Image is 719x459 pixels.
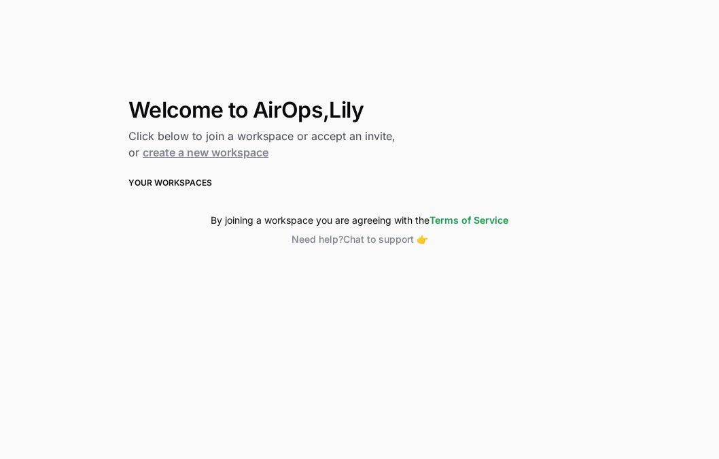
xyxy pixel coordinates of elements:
[429,214,508,226] a: Terms of Service
[343,233,428,245] span: Chat to support 👉
[128,233,591,246] button: Need help?Chat to support 👉
[143,146,268,159] a: create a new workspace
[128,177,591,189] h3: Your Workspaces
[292,233,343,245] span: Need help?
[128,128,591,160] h2: Click below to join a workspace or accept an invite, or
[128,98,591,122] h1: Welcome to AirOps, Lily
[128,214,591,227] div: By joining a workspace you are agreeing with the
